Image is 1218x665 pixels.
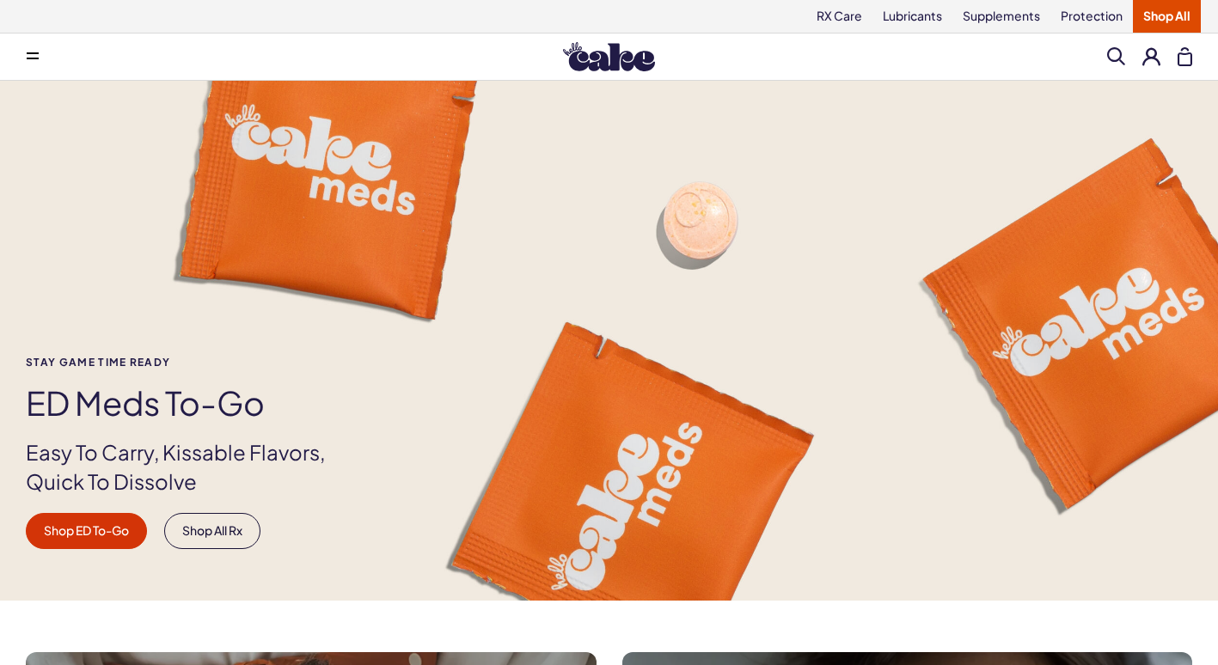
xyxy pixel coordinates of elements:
[26,357,354,368] span: Stay Game time ready
[26,438,354,496] p: Easy To Carry, Kissable Flavors, Quick To Dissolve
[164,513,260,549] a: Shop All Rx
[26,385,354,421] h1: ED Meds to-go
[26,513,147,549] a: Shop ED To-Go
[563,42,655,71] img: Hello Cake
